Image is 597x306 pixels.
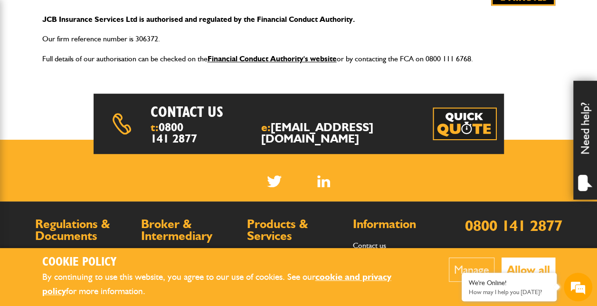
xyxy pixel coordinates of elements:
em: Start Chat [129,238,172,250]
h2: Information [353,218,449,230]
img: Linked In [317,175,330,187]
a: Financial Conduct Authority's website [208,54,337,63]
a: Contact us [353,241,386,250]
textarea: Type your message and hit 'Enter' [12,172,173,230]
p: Our firm reference number is 306372. [42,33,555,45]
button: Manage [449,258,494,282]
span: e: [261,122,386,144]
a: 0800 141 2877 [465,216,562,235]
div: Minimize live chat window [156,5,179,28]
h2: Cookie Policy [42,255,420,270]
h2: Broker & Intermediary [141,218,237,242]
a: cookie and privacy policy [42,271,391,297]
input: Enter your last name [12,88,173,109]
h2: Regulations & Documents [35,218,132,242]
div: Need help? [573,81,597,200]
h2: Products & Services [247,218,343,242]
a: [EMAIL_ADDRESS][DOMAIN_NAME] [261,120,373,145]
span: t: [151,122,199,144]
img: d_20077148190_company_1631870298795_20077148190 [16,53,40,66]
p: Full details of our authorisation can be checked on the or by contacting the FCA on 0800 111 6768. [42,53,555,65]
img: Twitter [267,175,282,187]
input: Enter your phone number [12,144,173,165]
button: Allow all [502,258,555,282]
p: JCB Insurance Services Ltd is authorised and regulated by the Financial Conduct Authority. [42,13,555,26]
div: We're Online! [469,279,550,287]
a: LinkedIn [317,175,330,187]
div: Chat with us now [49,53,160,66]
a: 0800 141 2877 [151,120,197,145]
p: By continuing to use this website, you agree to our use of cookies. See our for more information. [42,270,420,299]
img: Quick Quote [433,107,497,141]
a: Get your insurance quote in just 2-minutes [433,107,497,141]
p: How may I help you today? [469,288,550,296]
h2: Contact us [151,103,324,121]
input: Enter your email address [12,116,173,137]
